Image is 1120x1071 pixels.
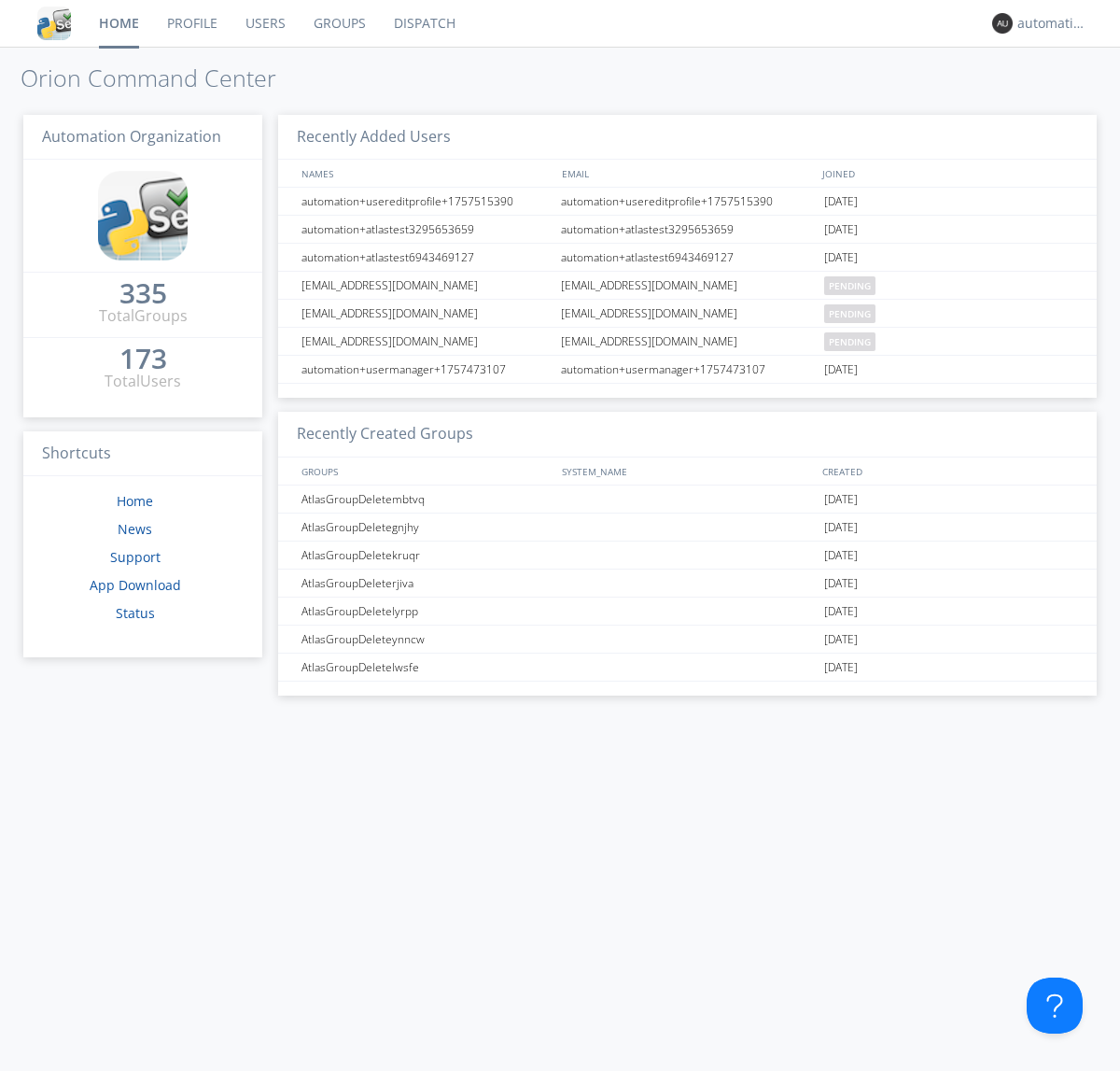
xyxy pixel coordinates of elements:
a: AtlasGroupDeleteynncw[DATE] [278,626,1097,654]
img: cddb5a64eb264b2086981ab96f4c1ba7 [98,171,188,261]
a: automation+atlastest3295653659automation+atlastest3295653659[DATE] [278,216,1097,244]
span: [DATE] [824,514,858,542]
a: Status [116,604,155,622]
a: AtlasGroupDeletegnjhy[DATE] [278,514,1097,542]
div: automation+atlastest3295653659 [297,216,555,243]
div: CREATED [818,458,1079,485]
span: [DATE] [824,216,858,244]
span: [DATE] [824,598,858,626]
span: [DATE] [824,654,858,682]
div: [EMAIL_ADDRESS][DOMAIN_NAME] [297,300,555,327]
div: automation+atlastest3295653659 [556,216,819,243]
div: automation+atlastest6943469127 [556,244,819,271]
span: [DATE] [824,244,858,272]
div: [EMAIL_ADDRESS][DOMAIN_NAME] [556,272,819,299]
a: Support [110,548,161,566]
span: [DATE] [824,626,858,654]
div: AtlasGroupDeletelyrpp [297,598,555,625]
div: EMAIL [557,160,818,187]
div: NAMES [297,160,553,187]
a: [EMAIL_ADDRESS][DOMAIN_NAME][EMAIL_ADDRESS][DOMAIN_NAME]pending [278,300,1097,328]
a: AtlasGroupDeletembtvq[DATE] [278,486,1097,514]
a: automation+usereditprofile+1757515390automation+usereditprofile+1757515390[DATE] [278,188,1097,216]
a: Home [117,492,153,510]
span: pending [824,332,875,351]
div: AtlasGroupDeleteynncw [297,626,555,653]
div: automation+usermanager+1757473107 [556,356,819,383]
img: 373638.png [992,13,1013,34]
div: automation+usereditprofile+1757515390 [297,188,555,215]
div: [EMAIL_ADDRESS][DOMAIN_NAME] [297,272,555,299]
h3: Recently Created Groups [278,412,1097,458]
div: 335 [119,284,167,303]
div: AtlasGroupDeletelwsfe [297,654,555,681]
a: AtlasGroupDeletelyrpp[DATE] [278,598,1097,626]
div: [EMAIL_ADDRESS][DOMAIN_NAME] [297,328,555,355]
span: [DATE] [824,542,858,570]
div: automation+usermanager+1757473107 [297,356,555,383]
img: cddb5a64eb264b2086981ab96f4c1ba7 [37,7,71,40]
div: [EMAIL_ADDRESS][DOMAIN_NAME] [556,300,819,327]
span: [DATE] [824,570,858,598]
span: [DATE] [824,486,858,514]
span: Automation Organization [42,126,221,147]
div: AtlasGroupDeletegnjhy [297,514,555,541]
div: AtlasGroupDeletekruqr [297,542,555,569]
a: AtlasGroupDeletekruqr[DATE] [278,542,1097,570]
div: automation+usereditprofile+1757515390 [556,188,819,215]
h3: Shortcuts [23,431,262,477]
span: [DATE] [824,188,858,216]
div: [EMAIL_ADDRESS][DOMAIN_NAME] [556,328,819,355]
div: AtlasGroupDeleterjiva [297,570,555,597]
h3: Recently Added Users [278,115,1097,161]
span: pending [824,276,875,295]
div: Total Groups [99,305,188,327]
div: automation+atlastest6943469127 [297,244,555,271]
a: [EMAIL_ADDRESS][DOMAIN_NAME][EMAIL_ADDRESS][DOMAIN_NAME]pending [278,272,1097,300]
span: [DATE] [824,356,858,384]
div: 173 [119,349,167,368]
a: News [118,520,152,538]
iframe: Toggle Customer Support [1027,978,1083,1034]
div: AtlasGroupDeletembtvq [297,486,555,513]
a: AtlasGroupDeleterjiva[DATE] [278,570,1097,598]
span: pending [824,304,875,323]
a: automation+usermanager+1757473107automation+usermanager+1757473107[DATE] [278,356,1097,384]
a: 335 [119,284,167,305]
a: App Download [90,576,181,594]
div: SYSTEM_NAME [557,458,818,485]
a: 173 [119,349,167,371]
div: Total Users [105,371,181,392]
a: AtlasGroupDeletelwsfe[DATE] [278,654,1097,682]
div: automation+atlas0011 [1017,14,1087,33]
div: JOINED [818,160,1079,187]
a: [EMAIL_ADDRESS][DOMAIN_NAME][EMAIL_ADDRESS][DOMAIN_NAME]pending [278,328,1097,356]
div: GROUPS [297,458,553,485]
a: automation+atlastest6943469127automation+atlastest6943469127[DATE] [278,244,1097,272]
